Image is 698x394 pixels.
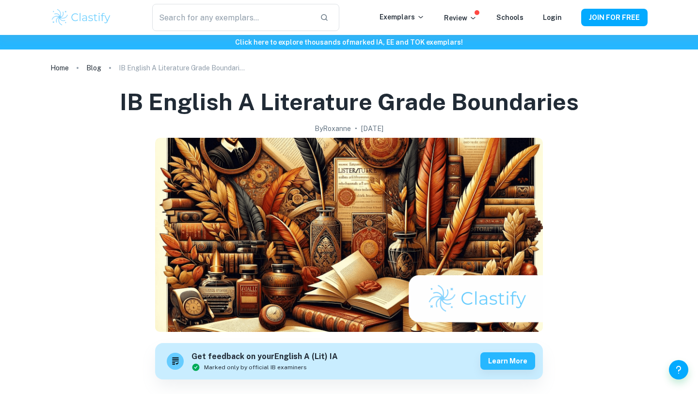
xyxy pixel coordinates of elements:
[496,14,523,21] a: Schools
[581,9,648,26] button: JOIN FOR FREE
[480,352,535,370] button: Learn more
[2,37,696,48] h6: Click here to explore thousands of marked IA, EE and TOK exemplars !
[86,61,101,75] a: Blog
[204,363,307,372] span: Marked only by official IB examiners
[50,8,112,27] img: Clastify logo
[669,360,688,379] button: Help and Feedback
[50,61,69,75] a: Home
[380,12,425,22] p: Exemplars
[155,343,543,379] a: Get feedback on yourEnglish A (Lit) IAMarked only by official IB examinersLearn more
[120,86,579,117] h1: IB English A Literature Grade Boundaries
[315,123,351,134] h2: By Roxanne
[361,123,383,134] h2: [DATE]
[543,14,562,21] a: Login
[152,4,312,31] input: Search for any exemplars...
[191,351,338,363] h6: Get feedback on your English A (Lit) IA
[355,123,357,134] p: •
[444,13,477,23] p: Review
[155,138,543,332] img: IB English A Literature Grade Boundaries cover image
[119,63,245,73] p: IB English A Literature Grade Boundaries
